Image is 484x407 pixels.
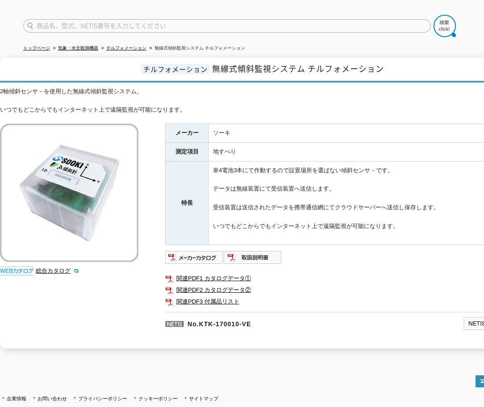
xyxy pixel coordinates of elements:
[38,396,67,401] a: お問い合わせ
[58,46,98,50] a: 気象・水文観測機器
[166,161,209,245] th: 特長
[165,250,224,265] img: メーカーカタログ
[434,15,456,37] img: btn_search.png
[7,396,26,401] a: 企業情報
[224,250,282,265] img: 取扱説明書
[189,396,218,401] a: サイトマップ
[212,62,384,75] span: 無線式傾斜監視システム チルフォメーション
[36,267,79,274] a: 総合カタログ
[78,396,127,401] a: プライバシーポリシー
[166,124,209,143] th: メーカー
[106,46,146,50] a: チルフォメーション
[165,256,224,263] a: メーカーカタログ
[23,46,50,50] a: トップページ
[141,64,210,74] span: チルフォメーション
[166,143,209,162] th: 測定項目
[23,19,431,33] input: 商品名、型式、NETIS番号を入力してください
[165,312,377,333] p: No.KTK-170010-VE
[148,44,245,53] li: 無線式傾斜監視システム チルフォメーション
[224,256,282,263] a: 取扱説明書
[138,396,178,401] a: クッキーポリシー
